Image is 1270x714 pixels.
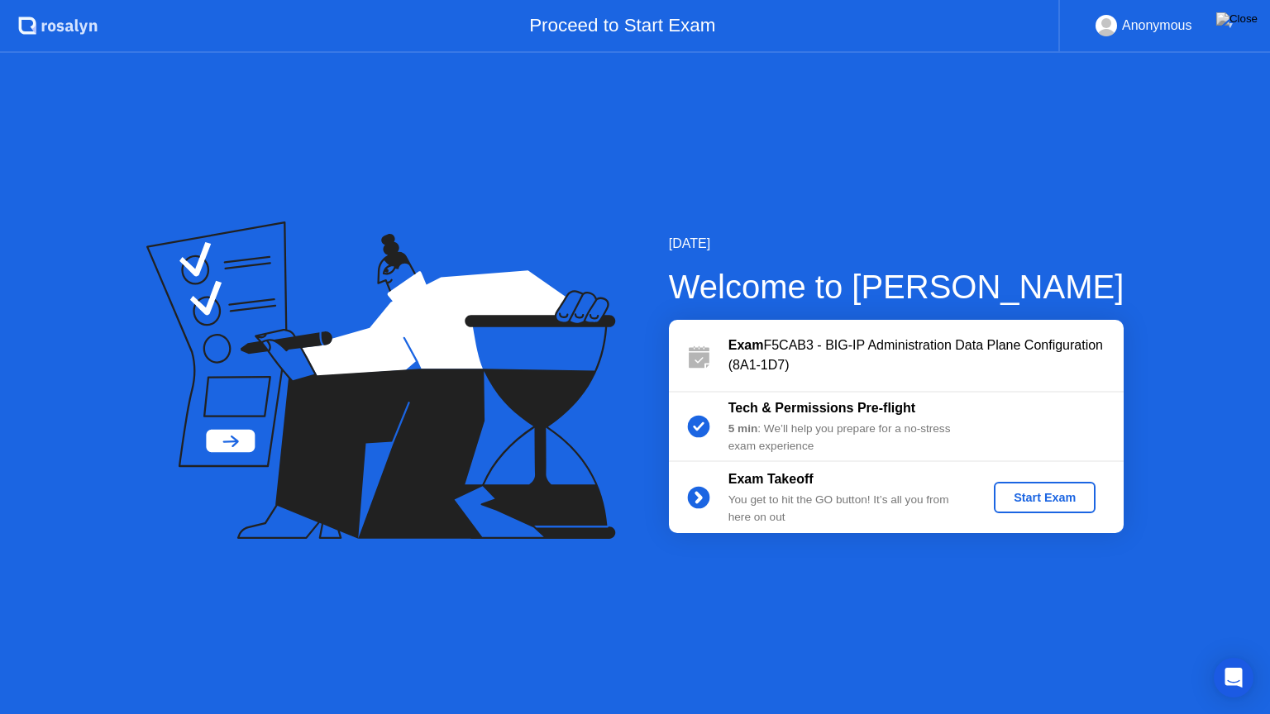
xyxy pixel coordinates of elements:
div: Anonymous [1122,15,1192,36]
img: Close [1216,12,1258,26]
div: Start Exam [1000,491,1089,504]
div: You get to hit the GO button! It’s all you from here on out [728,492,967,526]
button: Start Exam [994,482,1096,513]
div: : We’ll help you prepare for a no-stress exam experience [728,421,967,455]
div: Open Intercom Messenger [1214,658,1253,697]
b: Exam Takeoff [728,472,814,486]
div: Welcome to [PERSON_NAME] [669,262,1124,312]
div: [DATE] [669,234,1124,254]
b: 5 min [728,422,758,435]
b: Tech & Permissions Pre-flight [728,401,915,415]
b: Exam [728,338,764,352]
div: F5CAB3 - BIG-IP Administration Data Plane Configuration (8A1-1D7) [728,336,1124,375]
